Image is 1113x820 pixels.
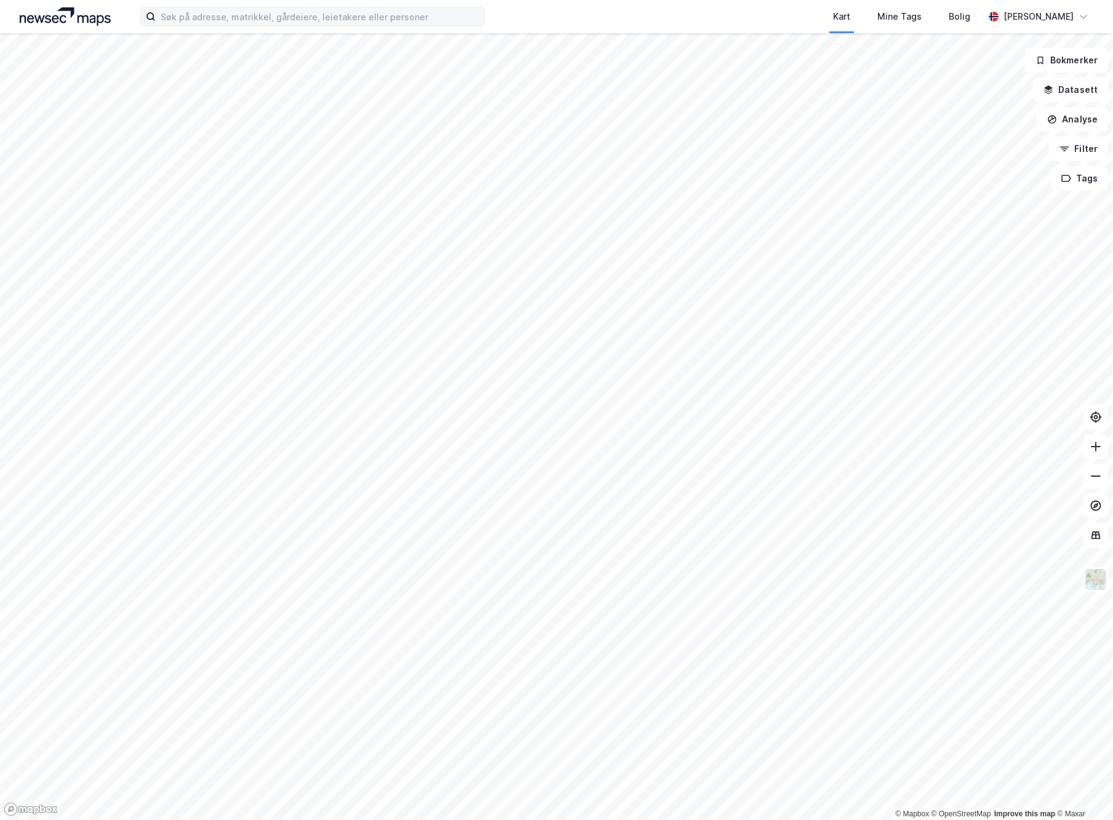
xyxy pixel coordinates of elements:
img: logo.a4113a55bc3d86da70a041830d287a7e.svg [20,7,111,26]
div: Mine Tags [877,9,922,24]
iframe: Chat Widget [1051,761,1113,820]
button: Analyse [1037,107,1108,132]
a: OpenStreetMap [931,810,991,818]
button: Bokmerker [1025,48,1108,73]
img: Z [1084,568,1107,591]
div: Kart [833,9,850,24]
a: Mapbox homepage [4,802,58,816]
div: Kontrollprogram for chat [1051,761,1113,820]
input: Søk på adresse, matrikkel, gårdeiere, leietakere eller personer [156,7,484,26]
div: Bolig [949,9,970,24]
div: [PERSON_NAME] [1003,9,1074,24]
a: Improve this map [994,810,1055,818]
button: Filter [1049,137,1108,161]
button: Tags [1051,166,1108,191]
button: Datasett [1033,78,1108,102]
a: Mapbox [895,810,929,818]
